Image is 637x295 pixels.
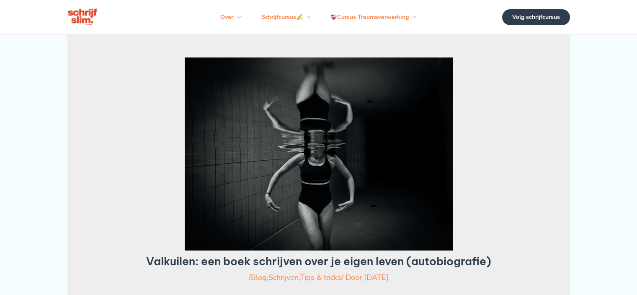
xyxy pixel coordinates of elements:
[409,5,416,30] span: Menu schakelen
[251,272,267,282] a: Blog
[320,5,426,30] a: Cursus TraumaverwerkingMenu schakelen
[210,5,251,30] a: OverMenu schakelen
[300,272,341,282] a: Tips & tricks
[502,9,570,25] a: Volg schrijfcursus
[251,5,320,30] a: SchrijfcursusMenu schakelen
[303,5,310,30] span: Menu schakelen
[268,272,299,282] a: Schrijven
[233,5,241,30] span: Menu schakelen
[185,57,453,251] img: valkuilen wanneer je een boek over je eigen leven (autobiografie of levensverhaal) schrijft
[67,8,98,27] img: schrijfcursus schrijfslim academy
[364,272,389,282] a: [DATE]
[251,272,341,282] span: , ,
[98,272,539,283] div: / / Door
[210,5,426,30] nav: Navigatie op de site: Menu
[98,255,539,268] h1: Valkuilen: een boek schrijven over je eigen leven (autobiografie)
[297,14,302,20] img: ✍️
[331,14,337,20] img: ❤️‍🩹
